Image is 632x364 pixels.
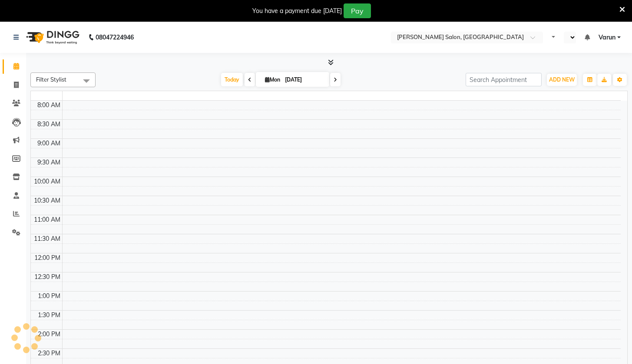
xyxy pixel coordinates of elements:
div: 8:00 AM [36,101,62,110]
input: Search Appointment [466,73,542,86]
button: ADD NEW [547,74,577,86]
div: You have a payment due [DATE] [252,7,342,16]
b: 08047224946 [96,25,134,49]
div: 9:30 AM [36,158,62,167]
div: 8:30 AM [36,120,62,129]
button: Pay [344,3,371,18]
input: 2025-09-01 [282,73,326,86]
div: 12:30 PM [33,272,62,282]
div: 11:30 AM [32,234,62,243]
span: Filter Stylist [36,76,66,83]
span: Varun [599,33,615,42]
span: Today [221,73,243,86]
div: 1:30 PM [36,311,62,320]
div: 10:30 AM [32,196,62,205]
div: 2:30 PM [36,349,62,358]
div: 1:00 PM [36,292,62,301]
div: 9:00 AM [36,139,62,148]
div: 12:00 PM [33,253,62,262]
div: 2:00 PM [36,330,62,339]
div: 10:00 AM [32,177,62,186]
div: 11:00 AM [32,215,62,224]
span: ADD NEW [549,76,575,83]
img: logo [22,25,82,49]
span: Mon [263,76,282,83]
